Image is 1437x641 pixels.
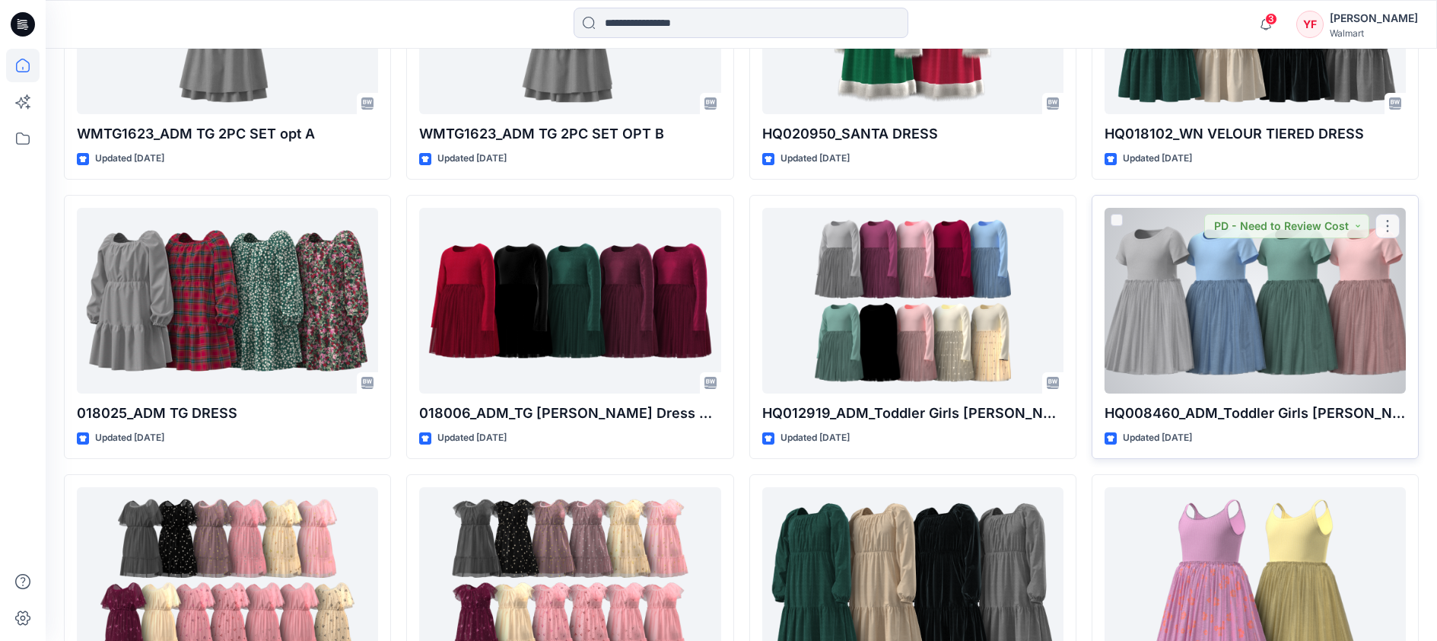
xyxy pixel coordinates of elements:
p: Updated [DATE] [95,430,164,446]
p: Updated [DATE] [1123,151,1192,167]
p: WMTG1623_ADM TG 2PC SET opt A [77,123,378,145]
p: Updated [DATE] [1123,430,1192,446]
p: Updated [DATE] [437,430,507,446]
div: YF [1296,11,1324,38]
div: Walmart [1330,27,1418,39]
p: HQ018102_WN VELOUR TIERED DRESS [1105,123,1406,145]
p: HQ012919_ADM_Toddler Girls [PERSON_NAME] Dress [762,403,1063,424]
p: Updated [DATE] [95,151,164,167]
a: 018025_ADM TG DRESS [77,208,378,394]
p: Updated [DATE] [780,151,850,167]
p: WMTG1623_ADM TG 2PC SET OPT B [419,123,720,145]
p: Updated [DATE] [437,151,507,167]
span: 3 [1265,13,1277,25]
a: HQ012919_ADM_Toddler Girls LS Tutu Dress [762,208,1063,394]
a: 018006_ADM_TG LS Tutu Dress Velour [419,208,720,394]
p: HQ020950_SANTA DRESS [762,123,1063,145]
p: HQ008460_ADM_Toddler Girls [PERSON_NAME] Dress [1105,403,1406,424]
p: 018006_ADM_TG [PERSON_NAME] Dress Velour [419,403,720,424]
a: HQ008460_ADM_Toddler Girls SS Tutu Dress [1105,208,1406,394]
p: Updated [DATE] [780,430,850,446]
div: [PERSON_NAME] [1330,9,1418,27]
p: 018025_ADM TG DRESS [77,403,378,424]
